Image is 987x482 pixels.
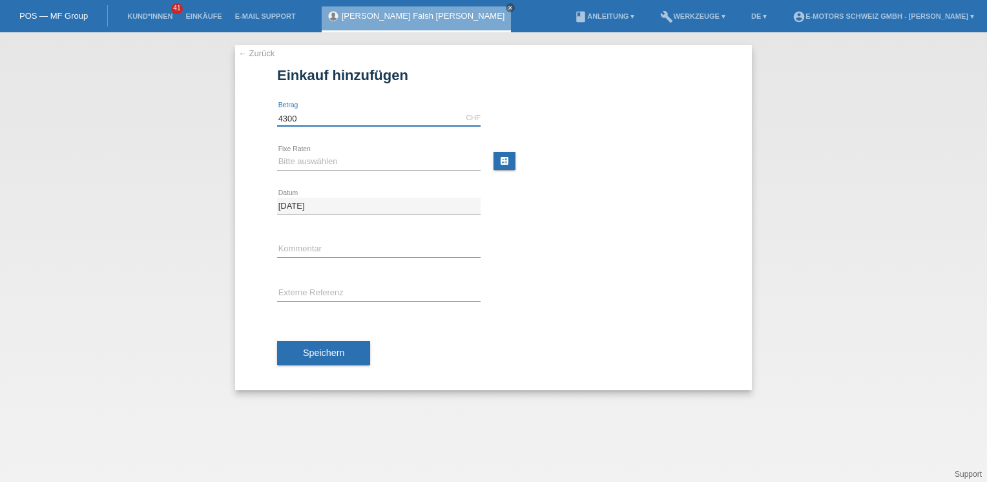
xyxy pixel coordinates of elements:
[121,12,179,20] a: Kund*innen
[277,341,370,366] button: Speichern
[171,3,183,14] span: 41
[303,348,344,358] span: Speichern
[342,11,505,21] a: [PERSON_NAME] Falsh [PERSON_NAME]
[466,114,481,121] div: CHF
[955,470,982,479] a: Support
[568,12,641,20] a: bookAnleitung ▾
[507,5,514,11] i: close
[745,12,773,20] a: DE ▾
[493,152,515,170] a: calculate
[793,10,805,23] i: account_circle
[277,67,710,83] h1: Einkauf hinzufügen
[506,3,515,12] a: close
[19,11,88,21] a: POS — MF Group
[238,48,275,58] a: ← Zurück
[786,12,981,20] a: account_circleE-Motors Schweiz GmbH - [PERSON_NAME] ▾
[654,12,732,20] a: buildWerkzeuge ▾
[179,12,228,20] a: Einkäufe
[499,156,510,166] i: calculate
[229,12,302,20] a: E-Mail Support
[660,10,673,23] i: build
[574,10,587,23] i: book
